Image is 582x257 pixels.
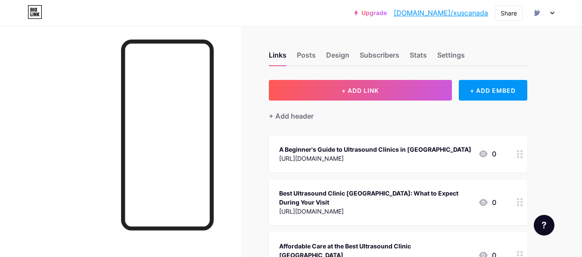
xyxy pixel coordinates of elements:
button: + ADD LINK [269,80,452,101]
div: Stats [410,50,427,65]
div: [URL][DOMAIN_NAME] [279,207,471,216]
div: [URL][DOMAIN_NAME] [279,154,471,163]
div: + ADD EMBED [459,80,527,101]
div: Settings [437,50,465,65]
div: 0 [478,197,496,208]
div: Subscribers [360,50,399,65]
div: Best Ultrasound Clinic [GEOGRAPHIC_DATA]: What to Expect During Your Visit [279,189,471,207]
div: 0 [478,149,496,159]
span: + ADD LINK [342,87,379,94]
img: Xus Ca [529,5,545,21]
a: [DOMAIN_NAME]/xuscanada [394,8,488,18]
div: Posts [297,50,316,65]
div: Share [501,9,517,18]
div: Design [326,50,349,65]
a: Upgrade [354,9,387,16]
div: A Beginner's Guide to Ultrasound Clinics in [GEOGRAPHIC_DATA] [279,145,471,154]
div: Links [269,50,286,65]
div: + Add header [269,111,314,121]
